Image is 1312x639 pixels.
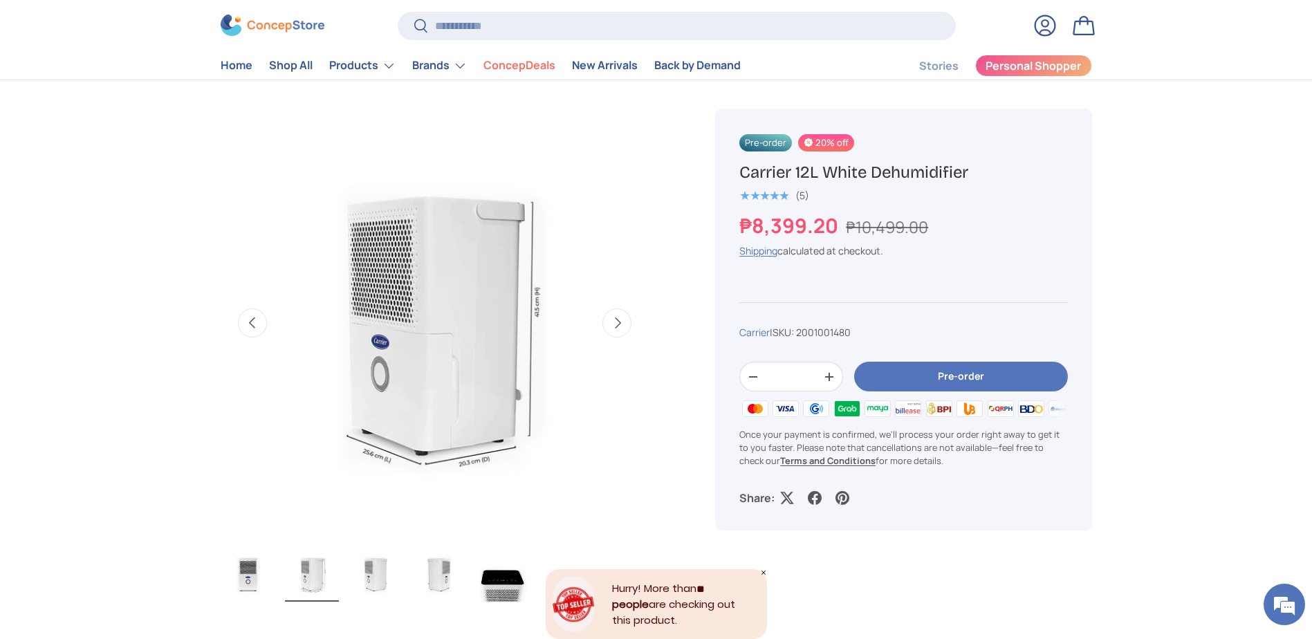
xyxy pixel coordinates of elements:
[72,77,232,95] div: Chat with us now
[770,398,801,419] img: visa
[760,569,767,576] div: Close
[321,52,404,80] summary: Products
[770,326,851,339] span: |
[739,189,788,203] span: ★★★★★
[476,546,530,602] img: carrier-dehumidifier-12-liter-top-with-buttons-view-concepstore
[349,546,403,602] img: carrier-dehumidifier-12-liter-left-side-view-concepstore
[862,398,893,419] img: maya
[739,490,775,506] p: Share:
[572,53,638,80] a: New Arrivals
[801,398,831,419] img: gcash
[780,454,876,467] a: Terms and Conditions
[739,134,792,151] span: Pre-order
[739,326,770,339] a: Carrier
[919,53,959,80] a: Stories
[227,7,260,40] div: Minimize live chat window
[739,398,770,419] img: master
[854,362,1067,391] button: Pre-order
[221,109,649,606] media-gallery: Gallery Viewer
[221,52,741,80] nav: Primary
[739,162,1067,183] h1: Carrier 12L White Dehumidifier
[985,398,1015,419] img: qrph
[221,15,324,37] img: ConcepStore
[80,174,191,314] span: We're online!
[404,52,475,80] summary: Brands
[798,134,854,151] span: 20% off
[739,243,1067,258] div: calculated at checkout.
[954,398,985,419] img: ubp
[739,187,809,202] a: 5.0 out of 5.0 stars (5)
[1046,398,1077,419] img: metrobank
[739,212,842,239] strong: ₱8,399.20
[412,546,466,602] img: carrier-dehumidifier-12-liter-right-side-view-concepstore
[924,398,954,419] img: bpi
[221,53,252,80] a: Home
[846,216,928,238] s: ₱10,499.00
[221,546,275,602] img: carrier-dehumidifier-12-liter-full-view-concepstore
[7,378,264,426] textarea: Type your message and hit 'Enter'
[796,326,851,339] span: 2001001480
[739,428,1067,468] p: Once your payment is confirmed, we'll process your order right away to get it to you faster. Plea...
[975,55,1092,77] a: Personal Shopper
[795,190,809,201] div: (5)
[773,326,794,339] span: SKU:
[986,61,1081,72] span: Personal Shopper
[654,53,741,80] a: Back by Demand
[1016,398,1046,419] img: bdo
[893,398,923,419] img: billease
[285,546,339,602] img: carrier-dehumidifier-12-liter-left-side-with-dimensions-view-concepstore
[739,189,788,202] div: 5.0 out of 5.0 stars
[739,244,777,257] a: Shipping
[886,52,1092,80] nav: Secondary
[269,53,313,80] a: Shop All
[831,398,862,419] img: grabpay
[483,53,555,80] a: ConcepDeals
